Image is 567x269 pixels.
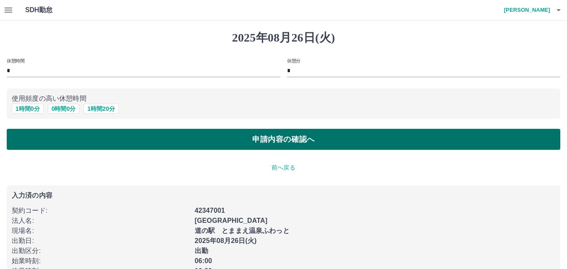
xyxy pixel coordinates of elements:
[195,257,212,264] b: 06:00
[195,207,225,214] b: 42347001
[7,31,560,45] h1: 2025年08月26日(火)
[12,256,190,266] p: 始業時刻 :
[12,192,555,199] p: 入力済の内容
[195,217,268,224] b: [GEOGRAPHIC_DATA]
[195,237,257,244] b: 2025年08月26日(火)
[48,104,80,114] button: 0時間0分
[195,247,208,254] b: 出勤
[12,216,190,226] p: 法人名 :
[12,246,190,256] p: 出勤区分 :
[84,104,118,114] button: 1時間20分
[7,57,24,64] label: 休憩時間
[287,57,300,64] label: 休憩分
[7,129,560,150] button: 申請内容の確認へ
[12,226,190,236] p: 現場名 :
[12,94,555,104] p: 使用頻度の高い休憩時間
[12,104,44,114] button: 1時間0分
[12,236,190,246] p: 出勤日 :
[7,163,560,172] p: 前へ戻る
[195,227,290,234] b: 道の駅 とままえ温泉ふわっと
[12,206,190,216] p: 契約コード :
